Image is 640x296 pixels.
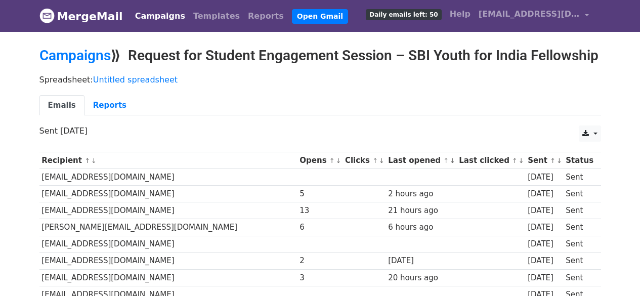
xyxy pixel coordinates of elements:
div: [DATE] [528,205,561,217]
th: Last clicked [457,152,526,169]
a: Templates [189,6,244,26]
th: Recipient [39,152,297,169]
div: 5 [300,188,340,200]
td: Sent [563,252,595,269]
a: Daily emails left: 50 [362,4,445,24]
div: 20 hours ago [388,272,454,284]
a: Reports [244,6,288,26]
a: ↓ [336,157,342,164]
th: Clicks [343,152,386,169]
a: ↑ [84,157,90,164]
div: 6 [300,222,340,233]
a: ↓ [450,157,455,164]
th: Opens [297,152,343,169]
img: MergeMail logo [39,8,55,23]
a: Campaigns [131,6,189,26]
a: [EMAIL_ADDRESS][DOMAIN_NAME] [475,4,593,28]
th: Status [563,152,595,169]
h2: ⟫ Request for Student Engagement Session – SBI Youth for India Fellowship [39,47,601,64]
a: Help [446,4,475,24]
td: [EMAIL_ADDRESS][DOMAIN_NAME] [39,169,297,186]
a: ↑ [372,157,378,164]
a: Reports [84,95,135,116]
td: Sent [563,169,595,186]
a: ↓ [519,157,524,164]
th: Last opened [386,152,456,169]
a: ↑ [443,157,449,164]
a: ↓ [91,157,97,164]
a: Campaigns [39,47,111,64]
div: [DATE] [528,255,561,267]
a: MergeMail [39,6,123,27]
div: 3 [300,272,340,284]
div: [DATE] [528,222,561,233]
a: Open Gmail [292,9,348,24]
td: Sent [563,269,595,286]
a: Untitled spreadsheet [93,75,178,84]
td: Sent [563,202,595,219]
td: Sent [563,219,595,236]
td: [EMAIL_ADDRESS][DOMAIN_NAME] [39,252,297,269]
div: [DATE] [528,188,561,200]
a: ↓ [557,157,562,164]
p: Sent [DATE] [39,125,601,136]
a: ↑ [329,157,335,164]
div: 13 [300,205,340,217]
th: Sent [525,152,563,169]
td: Sent [563,236,595,252]
td: [EMAIL_ADDRESS][DOMAIN_NAME] [39,236,297,252]
td: [EMAIL_ADDRESS][DOMAIN_NAME] [39,186,297,202]
div: [DATE] [388,255,454,267]
div: 21 hours ago [388,205,454,217]
td: Sent [563,186,595,202]
a: ↑ [512,157,518,164]
a: ↓ [379,157,385,164]
span: Daily emails left: 50 [366,9,441,20]
div: 2 hours ago [388,188,454,200]
a: ↑ [550,157,556,164]
div: [DATE] [528,172,561,183]
td: [EMAIL_ADDRESS][DOMAIN_NAME] [39,269,297,286]
div: [DATE] [528,238,561,250]
td: [EMAIL_ADDRESS][DOMAIN_NAME] [39,202,297,219]
span: [EMAIL_ADDRESS][DOMAIN_NAME] [479,8,580,20]
a: Emails [39,95,84,116]
div: 2 [300,255,340,267]
p: Spreadsheet: [39,74,601,85]
div: [DATE] [528,272,561,284]
div: 6 hours ago [388,222,454,233]
td: [PERSON_NAME][EMAIL_ADDRESS][DOMAIN_NAME] [39,219,297,236]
